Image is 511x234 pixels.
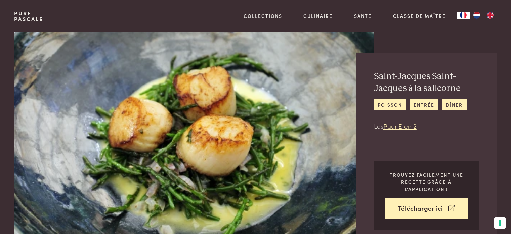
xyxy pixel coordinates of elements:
a: Culinaire [303,12,333,20]
a: poisson [374,99,406,110]
p: Les [374,121,479,131]
a: Classe de maître [393,12,446,20]
a: NL [470,12,483,19]
p: Trouvez facilement une recette grâce à l'application ! [385,171,468,192]
button: Vos préférences en matière de consentement pour les technologies de suivi [494,217,506,229]
a: Puur Eten 2 [383,121,417,130]
a: entrée [410,99,438,110]
a: EN [483,12,497,19]
h2: Saint-Jacques Saint-Jacques à la salicorne [374,71,479,94]
a: Santé [354,12,372,20]
aside: Language selected: Français [457,12,497,19]
div: Language [457,12,470,19]
ul: Language list [470,12,497,19]
a: FR [457,12,470,19]
a: Collections [244,12,282,20]
a: PurePascale [14,11,43,22]
a: Télécharger ici [385,198,468,219]
a: dîner [442,99,467,110]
